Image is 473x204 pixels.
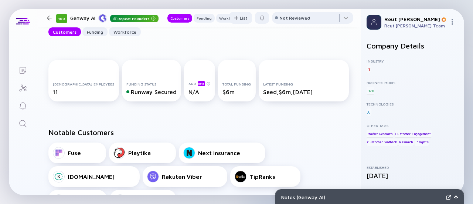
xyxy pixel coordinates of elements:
[367,123,458,128] div: Other Tags
[367,102,458,106] div: Technologies
[188,88,211,95] div: N/A
[281,194,443,200] div: Notes ( Genway AI )
[109,26,141,38] div: Workforce
[367,41,458,50] h2: Company Details
[446,195,451,200] img: Expand Notes
[216,14,241,22] div: Workforce
[367,130,394,137] div: Market Research
[198,81,205,86] div: beta
[70,13,159,23] div: Genway AI
[384,16,446,22] div: Reut [PERSON_NAME]
[230,166,300,187] a: TipRanks
[56,14,67,23] div: 100
[415,138,429,146] div: Insights
[53,88,115,95] div: 11
[367,15,381,30] img: Profile Picture
[367,87,374,94] div: B2B
[216,14,241,23] button: Workforce
[454,195,458,199] img: Open Notes
[367,172,458,180] div: [DATE]
[68,173,115,180] div: [DOMAIN_NAME]
[167,14,192,23] button: Customers
[9,78,37,96] a: Investor Map
[263,88,345,95] div: Seed, $6m, [DATE]
[167,14,192,22] div: Customers
[82,27,108,36] button: Funding
[367,108,371,116] div: AI
[128,150,151,156] div: Playtika
[109,27,141,36] button: Workforce
[48,27,81,36] button: Customers
[279,15,310,21] div: Not Reviewed
[367,138,398,146] div: Customer Feedback
[194,14,215,23] button: Funding
[53,82,115,86] div: [DEMOGRAPHIC_DATA] Employees
[249,173,275,180] div: TipRanks
[9,114,37,132] a: Search
[68,150,81,156] div: Fuse
[179,143,265,163] a: Next Insurance
[126,88,177,95] div: Runway Secured
[162,173,202,180] div: Rakuten Viber
[109,143,176,163] a: Playtika
[48,166,140,187] a: [DOMAIN_NAME]
[395,130,432,137] div: Customer Engagement
[110,15,159,22] div: Repeat Founders
[229,12,252,24] button: List
[449,19,455,25] img: Menu
[367,59,458,63] div: Industry
[367,165,458,170] div: Established
[9,96,37,114] a: Reminders
[222,82,251,86] div: Total Funding
[143,166,227,187] a: Rakuten Viber
[384,23,446,29] div: Reut [PERSON_NAME] Team
[398,138,414,146] div: Research
[48,26,81,38] div: Customers
[198,150,240,156] div: Next Insurance
[9,61,37,78] a: Lists
[367,80,458,85] div: Business Model
[82,26,108,38] div: Funding
[367,66,371,73] div: IT
[222,88,251,95] div: $6m
[263,82,345,86] div: Latest Funding
[194,14,215,22] div: Funding
[48,143,106,163] a: Fuse
[126,82,177,86] div: Funding Status
[188,81,211,86] div: ARR
[48,128,349,137] h2: Notable Customers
